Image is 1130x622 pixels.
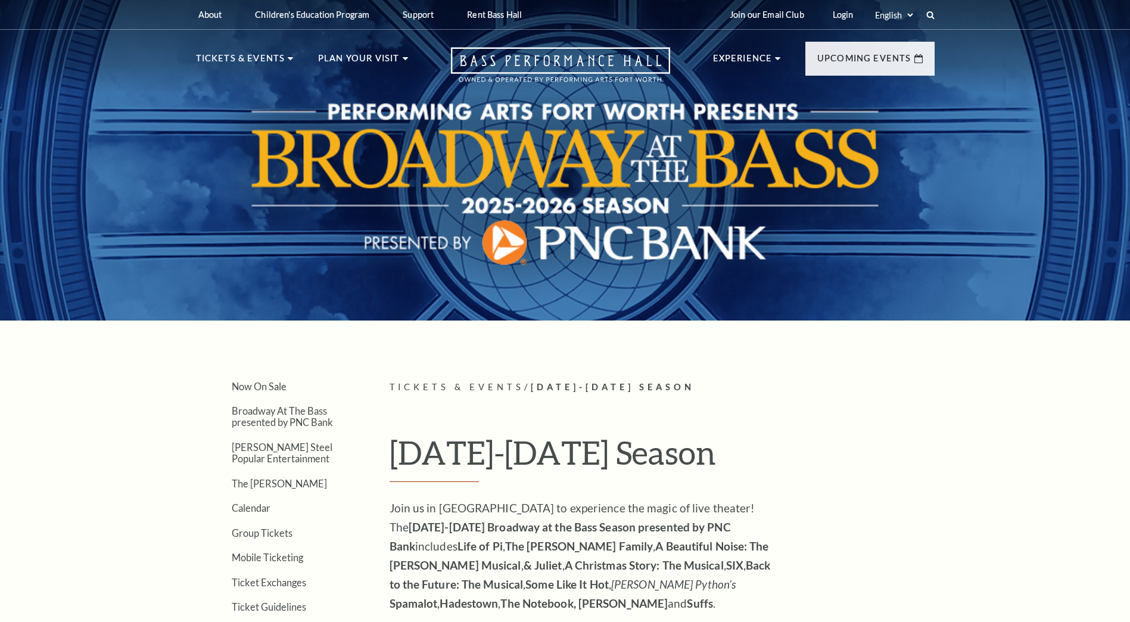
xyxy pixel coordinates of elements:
[232,527,292,539] a: Group Tickets
[232,577,306,588] a: Ticket Exchanges
[390,380,935,395] p: /
[255,10,369,20] p: Children's Education Program
[232,441,332,464] a: [PERSON_NAME] Steel Popular Entertainment
[318,51,400,73] p: Plan Your Visit
[525,577,609,591] strong: Some Like It Hot
[198,10,222,20] p: About
[524,558,562,572] strong: & Juliet
[390,558,771,591] strong: Back to the Future: The Musical
[817,51,911,73] p: Upcoming Events
[232,478,327,489] a: The [PERSON_NAME]
[390,520,731,553] strong: [DATE]-[DATE] Broadway at the Bass Season presented by PNC Bank
[611,577,736,591] em: [PERSON_NAME] Python’s
[687,596,713,610] strong: Suffs
[232,381,287,392] a: Now On Sale
[232,601,306,612] a: Ticket Guidelines
[505,539,653,553] strong: The [PERSON_NAME] Family
[500,596,668,610] strong: The Notebook, [PERSON_NAME]
[390,596,438,610] strong: Spamalot
[440,596,498,610] strong: Hadestown
[457,539,503,553] strong: Life of Pi
[873,10,915,21] select: Select:
[196,51,285,73] p: Tickets & Events
[232,405,333,428] a: Broadway At The Bass presented by PNC Bank
[713,51,773,73] p: Experience
[467,10,522,20] p: Rent Bass Hall
[232,502,270,514] a: Calendar
[390,499,777,613] p: Join us in [GEOGRAPHIC_DATA] to experience the magic of live theater! The includes , , , , , , , ...
[531,382,695,392] span: [DATE]-[DATE] Season
[565,558,724,572] strong: A Christmas Story: The Musical
[232,552,303,563] a: Mobile Ticketing
[403,10,434,20] p: Support
[726,558,743,572] strong: SIX
[390,433,935,482] h1: [DATE]-[DATE] Season
[390,382,525,392] span: Tickets & Events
